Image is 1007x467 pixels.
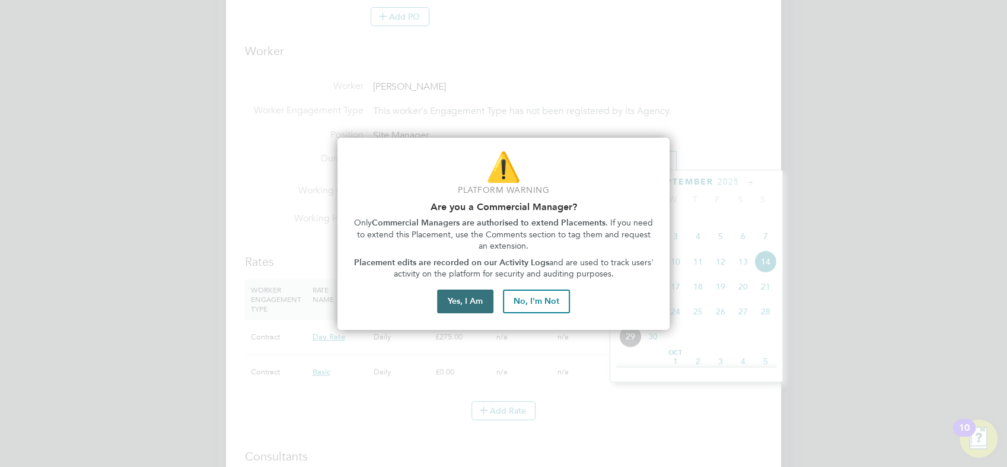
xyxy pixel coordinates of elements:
[354,258,549,268] strong: Placement edits are recorded on our Activity Logs
[352,147,655,187] p: ⚠️
[503,290,570,313] button: No, I'm Not
[352,201,655,212] h2: Are you a Commercial Manager?
[337,138,670,330] div: Are you part of the Commercial Team?
[354,218,372,228] span: Only
[372,218,606,228] strong: Commercial Managers are authorised to extend Placements
[394,258,656,279] span: and are used to track users' activity on the platform for security and auditing purposes.
[437,290,493,313] button: Yes, I Am
[357,218,656,251] span: . If you need to extend this Placement, use the Comments section to tag them and request an exten...
[352,185,655,196] p: Platform Warning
